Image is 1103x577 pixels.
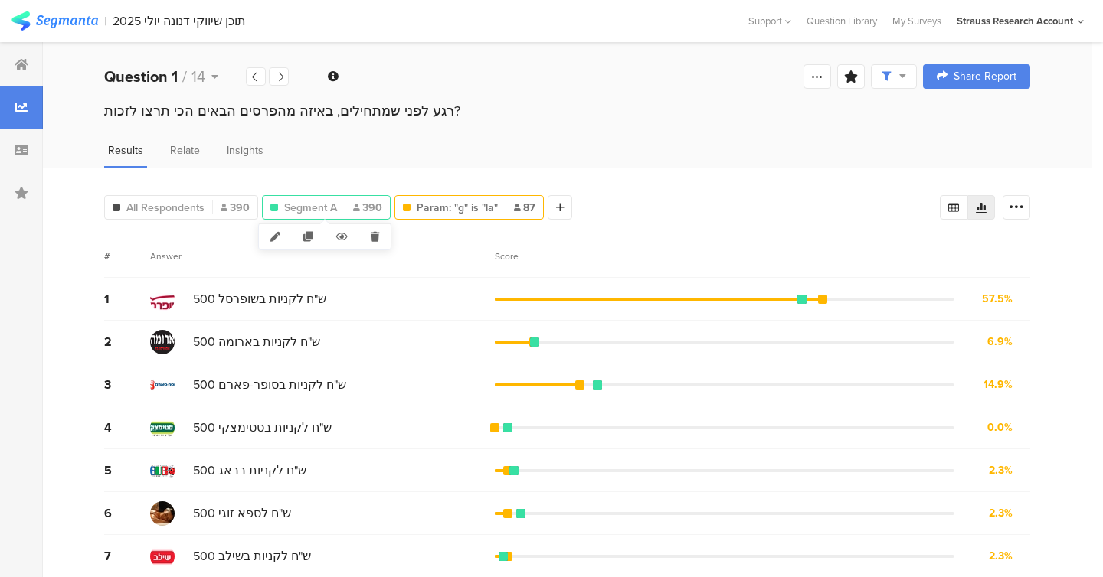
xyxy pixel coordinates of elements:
a: Question Library [799,14,885,28]
div: # [104,249,150,263]
span: Insights [227,142,263,158]
span: Results [108,142,143,158]
span: Share Report [954,71,1016,82]
span: 390 [221,200,250,216]
div: רגע לפני שמתחילים, באיזה מהפרסים הבאים הכי תרצו לזכות? [104,101,1030,121]
div: תוכן שיווקי דנונה יולי 2025 [113,14,246,28]
div: Score [495,249,527,263]
img: d3718dnoaommpf.cloudfront.net%2Fitem%2F0f63a09cdc6f513193a7.png [150,373,175,397]
div: 4 [104,419,150,436]
div: 2 [104,333,150,350]
a: My Surveys [885,14,949,28]
span: / [182,65,187,88]
span: 500 ש"ח לקניות בסטימצקי [193,419,332,436]
div: 2.3% [989,505,1013,521]
div: Support [748,9,791,33]
img: segmanta logo [11,11,98,31]
div: Strauss Research Account [957,14,1073,28]
div: 0.0% [987,419,1013,435]
span: 500 ש"ח לקניות בארומה [193,333,320,350]
img: d3718dnoaommpf.cloudfront.net%2Fitem%2F3ca72fd09df1a20b37a0.png [150,330,175,354]
b: Question 1 [104,65,178,88]
div: 2.3% [989,548,1013,564]
span: 500 ש"ח לקניות בשילב [193,547,311,565]
div: 2.3% [989,462,1013,478]
div: 6.9% [987,334,1013,350]
div: 14.9% [984,377,1013,393]
span: 500 ש"ח לספא זוגי [193,504,291,522]
span: 500 ש"ח לקניות בסופר-פארם [193,376,346,393]
div: | [104,12,106,30]
span: All Respondents [126,200,205,216]
img: d3718dnoaommpf.cloudfront.net%2Fitem%2F75d111d1e6df3b99174b.jpg [150,501,175,526]
span: 14 [191,65,205,88]
span: Segment A [284,200,337,216]
div: 7 [104,547,150,565]
span: 500 ש"ח לקניות בשופרסל [193,290,326,308]
img: d3718dnoaommpf.cloudfront.net%2Fitem%2F420dace8d1b759a14f5e.jpg [150,287,175,311]
div: Answer [150,249,182,263]
div: 57.5% [982,291,1013,307]
span: Param: "g" is "la" [417,200,498,216]
div: 1 [104,290,150,308]
span: 390 [353,200,382,216]
div: 3 [104,376,150,393]
div: 6 [104,504,150,522]
img: d3718dnoaommpf.cloudfront.net%2Fitem%2F3c182121faecf79e12e6.jpg [150,416,175,440]
img: d3718dnoaommpf.cloudfront.net%2Fitem%2F2b30d310847c09a7ced6.png [150,458,175,483]
img: d3718dnoaommpf.cloudfront.net%2Fitem%2F8d708d19ba4c2c74a990.jpg [150,544,175,569]
span: 87 [514,200,535,216]
div: 5 [104,461,150,479]
span: Relate [170,142,200,158]
span: 500 ש"ח לקניות בבאג [193,461,306,479]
